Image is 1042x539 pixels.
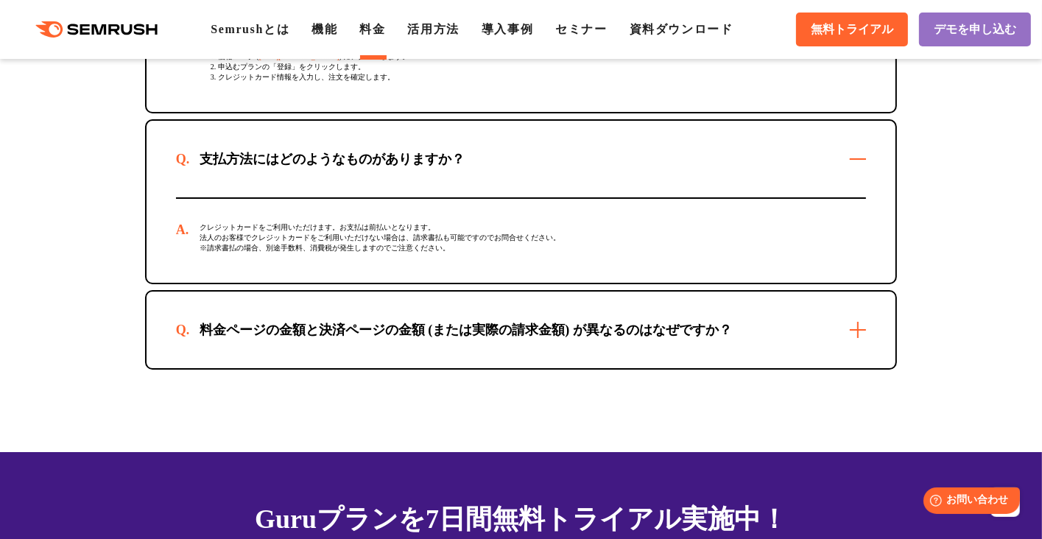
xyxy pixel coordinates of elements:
a: 資料ダウンロード [630,23,733,35]
span: 無料トライアル実施中！ [492,504,787,534]
a: Semrushとは [211,23,289,35]
div: 支払方法にはどのようなものがありますか？ [176,150,488,168]
a: 機能 [311,23,337,35]
iframe: Help widget launcher [911,482,1026,523]
a: デモを申し込む [919,13,1031,46]
span: 無料トライアル [811,22,893,38]
a: 無料トライアル [796,13,908,46]
a: セミナー [555,23,607,35]
div: 2. 申込むプランの「登録」をクリックします。 [200,62,866,72]
div: クレジットカードをご利用いただけます。お支払は前払いとなります。 法人のお客様でクレジットカードをご利用いただけない場合は、請求書払も可能ですのでお問合せください。 ※請求書払の場合、別途手数料... [176,199,866,283]
span: デモを申し込む [934,22,1016,38]
div: 3. クレジットカード情報を入力し、注文を確定します。 [200,72,866,82]
div: Guruプランを7日間 [145,499,897,539]
div: 料金ページの金額と決済ページの金額 (または実際の請求金額) が異なるのはなぜですか？ [176,321,756,339]
a: 活用方法 [408,23,460,35]
a: 料金 [359,23,385,35]
a: 導入事例 [482,23,533,35]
